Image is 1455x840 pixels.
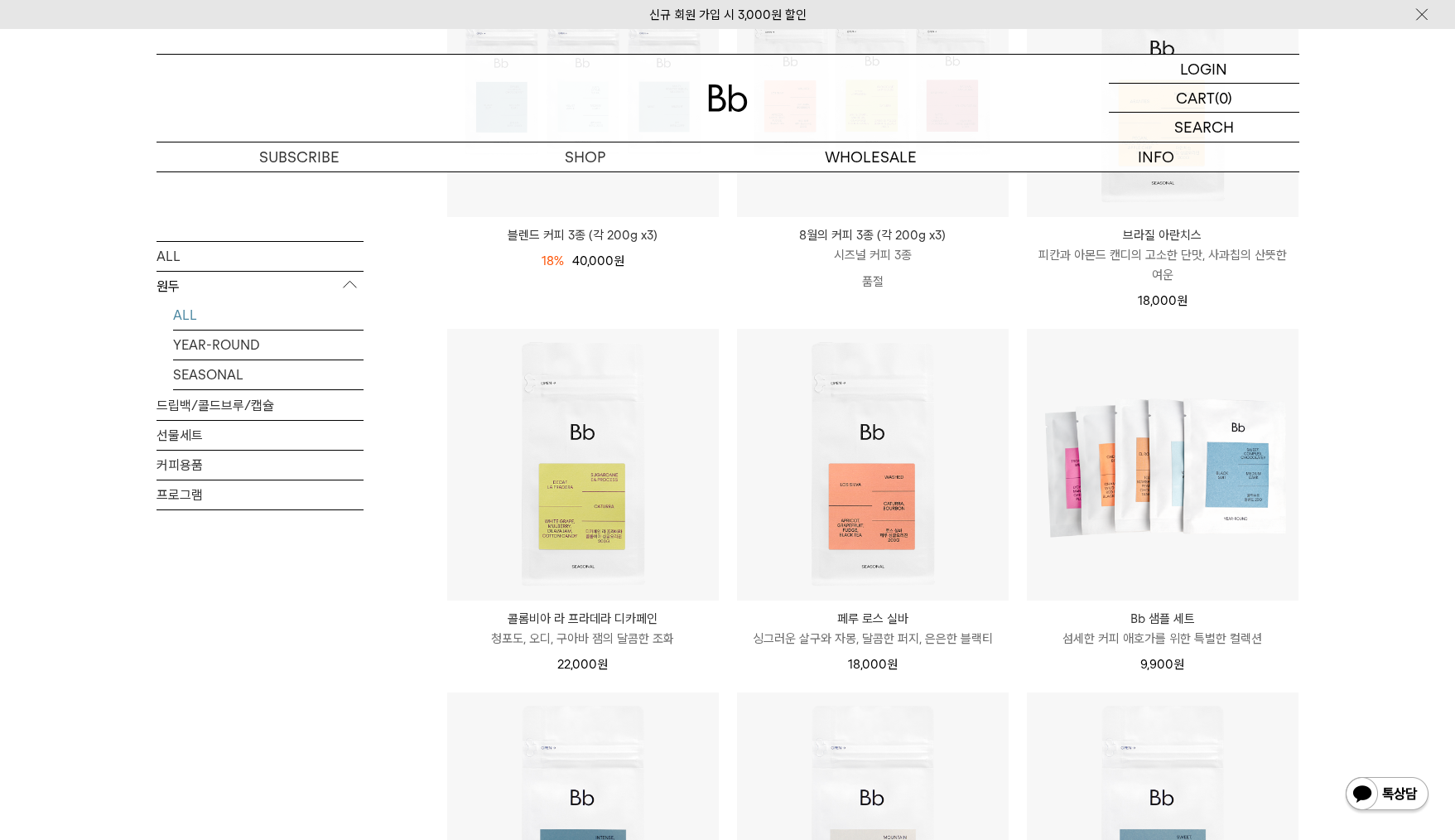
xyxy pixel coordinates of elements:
a: YEAR-ROUND [173,330,364,359]
p: Bb 샘플 세트 [1027,609,1298,629]
p: 시즈널 커피 3종 [737,245,1009,265]
span: 22,000 [557,657,608,672]
a: Bb 샘플 세트 섬세한 커피 애호가를 위한 특별한 컬렉션 [1027,609,1298,649]
p: WHOLESALE [728,142,1014,171]
a: 8월의 커피 3종 (각 200g x3) 시즈널 커피 3종 [737,225,1009,265]
p: LOGIN [1180,55,1227,83]
a: 신규 회원 가입 시 3,000원 할인 [649,7,807,22]
p: INFO [1014,142,1299,171]
p: 페루 로스 실바 [737,609,1009,629]
span: 18,000 [1138,293,1188,308]
a: ALL [157,241,364,270]
span: 원 [614,253,624,268]
p: 브라질 아란치스 [1027,225,1298,245]
p: 청포도, 오디, 구아바 잼의 달콤한 조화 [447,629,719,649]
a: SUBSCRIBE [157,142,442,171]
span: 40,000 [572,253,624,268]
a: CART (0) [1109,84,1299,113]
p: 콜롬비아 라 프라데라 디카페인 [447,609,719,629]
a: ALL [173,300,364,329]
a: LOGIN [1109,55,1299,84]
a: 콜롬비아 라 프라데라 디카페인 청포도, 오디, 구아바 잼의 달콤한 조화 [447,609,719,649]
a: SEASONAL [173,360,364,389]
img: 페루 로스 실바 [737,329,1009,601]
a: 프로그램 [157,480,364,509]
p: 품절 [737,265,1009,298]
p: 피칸과 아몬드 캔디의 고소한 단맛, 사과칩의 산뜻한 여운 [1027,245,1298,285]
a: 브라질 아란치스 피칸과 아몬드 캔디의 고소한 단맛, 사과칩의 산뜻한 여운 [1027,225,1298,285]
a: 블렌드 커피 3종 (각 200g x3) [447,225,719,245]
p: 싱그러운 살구와 자몽, 달콤한 퍼지, 은은한 블랙티 [737,629,1009,649]
span: 9,900 [1140,657,1184,672]
p: CART [1176,84,1215,112]
img: 로고 [708,84,748,112]
img: 콜롬비아 라 프라데라 디카페인 [447,329,719,601]
p: 원두 [157,271,364,301]
div: 18% [542,251,564,271]
img: Bb 샘플 세트 [1027,329,1298,601]
img: 카카오톡 채널 1:1 채팅 버튼 [1344,775,1430,815]
p: (0) [1215,84,1232,112]
p: SEARCH [1174,113,1234,142]
a: 커피용품 [157,450,364,479]
a: SHOP [442,142,728,171]
span: 원 [1173,657,1184,672]
a: 페루 로스 실바 싱그러운 살구와 자몽, 달콤한 퍼지, 은은한 블랙티 [737,609,1009,649]
p: 섬세한 커피 애호가를 위한 특별한 컬렉션 [1027,629,1298,649]
a: 드립백/콜드브루/캡슐 [157,390,364,419]
span: 원 [597,657,608,672]
span: 원 [1177,293,1188,308]
p: 8월의 커피 3종 (각 200g x3) [737,225,1009,245]
span: 원 [887,657,898,672]
a: 선물세트 [157,420,364,449]
span: 18,000 [848,657,898,672]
